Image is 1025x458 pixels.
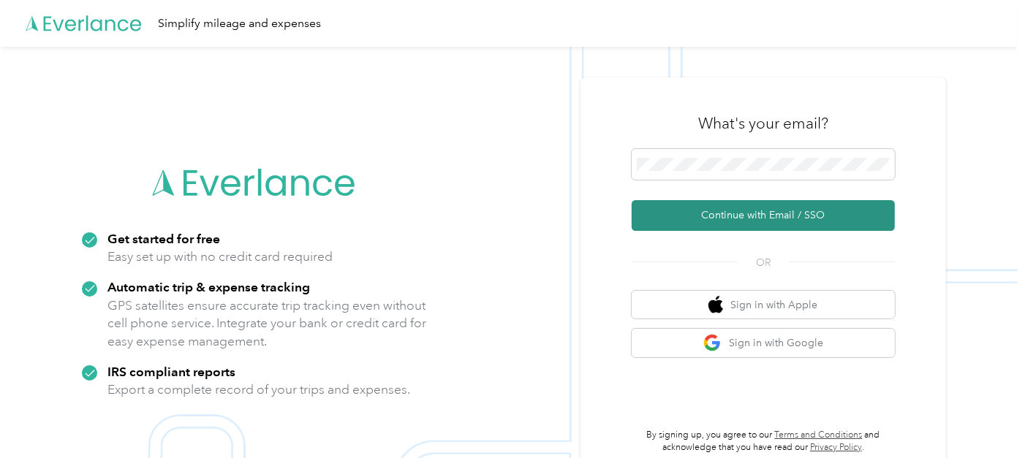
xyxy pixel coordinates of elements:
[107,231,220,246] strong: Get started for free
[708,296,723,314] img: apple logo
[738,255,789,270] span: OR
[632,329,895,357] button: google logoSign in with Google
[632,200,895,231] button: Continue with Email / SSO
[632,429,895,454] p: By signing up, you agree to our and acknowledge that you have read our .
[810,442,862,453] a: Privacy Policy
[632,291,895,319] button: apple logoSign in with Apple
[703,334,722,352] img: google logo
[158,15,321,33] div: Simplify mileage and expenses
[107,248,333,266] p: Easy set up with no credit card required
[775,430,863,440] a: Terms and Conditions
[698,113,828,134] h3: What's your email?
[107,364,235,379] strong: IRS compliant reports
[107,279,310,294] strong: Automatic trip & expense tracking
[107,381,410,399] p: Export a complete record of your trips and expenses.
[107,297,427,351] p: GPS satellites ensure accurate trip tracking even without cell phone service. Integrate your bank...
